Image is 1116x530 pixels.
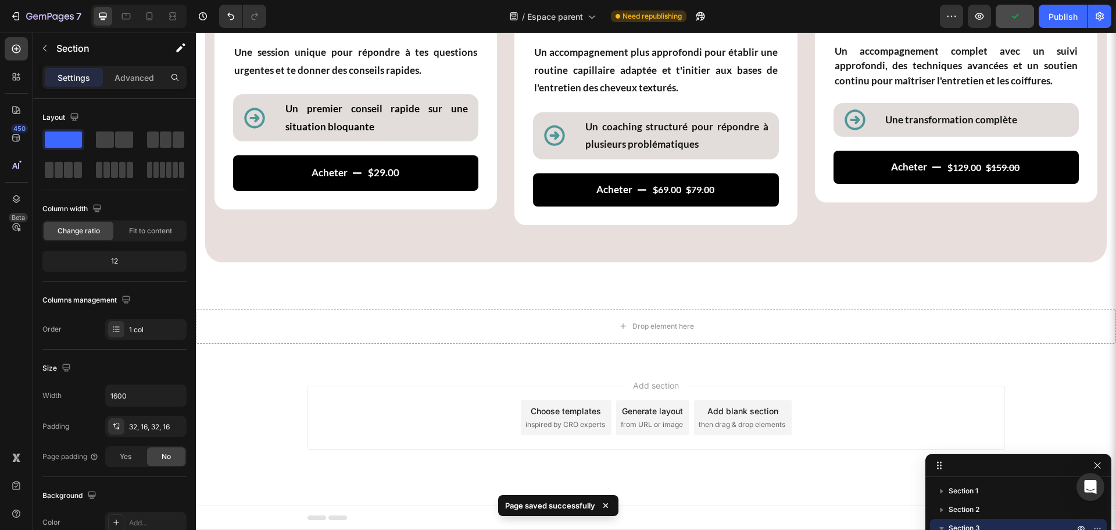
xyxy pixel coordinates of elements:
[129,422,184,432] div: 32, 16, 32, 16
[1049,10,1078,23] div: Publish
[42,201,104,217] div: Column width
[196,33,1116,530] iframe: Design area
[42,361,73,376] div: Size
[58,226,100,236] span: Change ratio
[437,289,498,298] div: Drop element here
[389,88,573,118] strong: Un coaching structuré pour répondre à plusieurs problématiques
[129,226,172,236] span: Fit to content
[949,485,978,497] span: Section 1
[400,148,437,166] div: Acheter
[512,372,582,385] div: Add blank section
[689,81,821,93] strong: Une transformation complète
[219,5,266,28] div: Undo/Redo
[337,141,582,174] button: Acheter
[750,127,786,143] div: $129.00
[120,451,131,462] span: Yes
[639,11,882,56] p: Un accompagnement complet avec un suivi approfondi, des techniques avancées et un soutien continu...
[789,127,825,143] div: $159.00
[426,372,487,385] div: Generate layout
[115,72,154,84] p: Advanced
[503,387,589,397] span: then drag & drop elements
[949,504,979,515] span: Section 2
[42,488,99,504] div: Background
[505,500,595,511] p: Page saved successfully
[623,11,682,22] span: Need republishing
[129,325,184,335] div: 1 col
[522,10,525,23] span: /
[11,124,28,133] div: 450
[42,390,62,401] div: Width
[56,41,152,55] p: Section
[456,149,487,165] div: $69.00
[45,253,184,269] div: 12
[9,213,28,222] div: Beta
[695,126,731,144] div: Acheter
[1039,5,1088,28] button: Publish
[129,518,184,528] div: Add...
[638,118,883,151] button: Acheter
[330,387,409,397] span: inspired by CRO experts
[76,9,81,23] p: 7
[432,347,488,359] span: Add section
[162,451,171,462] span: No
[42,421,69,432] div: Padding
[42,517,60,528] div: Color
[1076,473,1104,501] div: Open Intercom Messenger
[42,293,133,308] div: Columns management
[5,5,87,28] button: 7
[42,451,99,462] div: Page padding
[58,72,90,84] p: Settings
[335,372,405,385] div: Choose templates
[489,149,520,165] div: $79.00
[425,387,487,397] span: from URL or image
[527,10,583,23] span: Espace parent
[42,324,62,335] div: Order
[42,110,81,126] div: Layout
[106,385,186,406] input: Auto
